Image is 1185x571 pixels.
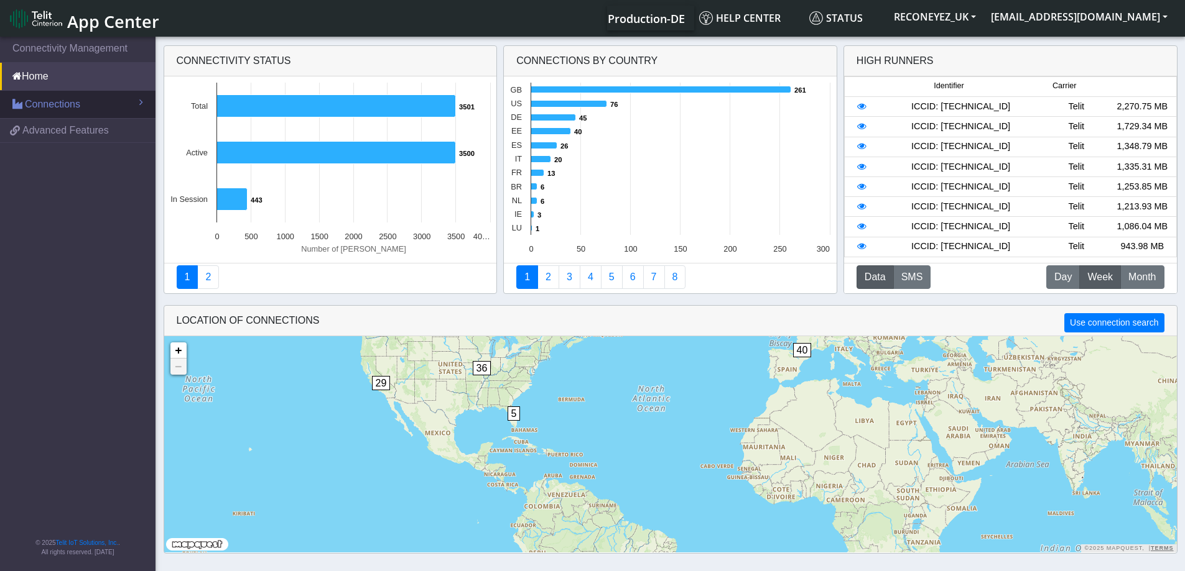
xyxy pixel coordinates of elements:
div: Connectivity status [164,46,497,76]
text: EE [511,126,522,135]
text: 3000 [413,232,430,241]
div: ICCID: [TECHNICAL_ID] [878,180,1043,194]
div: ICCID: [TECHNICAL_ID] [878,200,1043,214]
text: 13 [547,170,555,177]
span: Identifier [934,80,964,92]
text: 6 [541,198,544,205]
div: ©2025 MapQuest, | [1081,544,1176,552]
span: 36 [473,361,491,375]
span: Status [809,11,863,25]
div: Telit [1043,220,1109,234]
button: Use connection search [1064,313,1164,332]
a: 14 Days Trend [622,265,644,289]
div: Telit [1043,160,1109,174]
text: 1500 [310,232,328,241]
div: Telit [1043,140,1109,153]
text: 1 [536,225,539,232]
text: 0 [529,244,534,254]
div: 1,729.34 MB [1109,120,1175,134]
text: NL [512,196,522,205]
text: 76 [610,101,618,108]
div: ICCID: [TECHNICAL_ID] [878,220,1043,234]
span: App Center [67,10,159,33]
a: Your current platform instance [607,6,684,30]
div: Telit [1043,120,1109,134]
a: Usage per Country [559,265,580,289]
img: knowledge.svg [699,11,713,25]
text: GB [511,85,523,94]
text: 40… [473,232,490,241]
span: 29 [372,376,391,390]
text: 26 [560,142,568,150]
text: US [511,99,522,108]
text: 261 [794,86,806,94]
div: LOCATION OF CONNECTIONS [164,306,1177,336]
span: Help center [699,11,781,25]
div: 1,253.85 MB [1109,180,1175,194]
nav: Summary paging [516,265,824,289]
span: Week [1087,270,1113,285]
div: ICCID: [TECHNICAL_ID] [878,120,1043,134]
text: FR [511,168,522,177]
text: 50 [577,244,585,254]
a: Connections By Country [516,265,538,289]
div: 1,348.79 MB [1109,140,1175,153]
span: Production-DE [608,11,685,26]
div: Telit [1043,200,1109,214]
div: ICCID: [TECHNICAL_ID] [878,100,1043,114]
div: 1,213.93 MB [1109,200,1175,214]
text: 3500 [459,150,475,157]
div: Telit [1043,240,1109,254]
span: 40 [793,343,812,357]
button: Week [1079,265,1121,289]
a: Zero Session [643,265,665,289]
nav: Summary paging [177,265,485,289]
button: Data [857,265,894,289]
a: Not Connected for 30 days [664,265,686,289]
text: ES [511,140,522,150]
text: IT [515,154,523,163]
a: App Center [10,5,157,32]
text: 2000 [345,232,362,241]
text: Active [186,148,208,157]
a: Zoom in [170,342,187,359]
div: Telit [1043,180,1109,194]
span: Advanced Features [22,123,109,138]
div: ICCID: [TECHNICAL_ID] [878,240,1043,254]
div: Telit [1043,100,1109,114]
text: 6 [541,183,544,191]
span: 5 [508,406,521,421]
div: ICCID: [TECHNICAL_ID] [878,140,1043,153]
text: 200 [723,244,737,254]
text: 2500 [379,232,396,241]
text: 3500 [447,232,464,241]
a: Connections By Carrier [580,265,602,289]
text: 150 [674,244,687,254]
text: 500 [244,232,258,241]
text: 3501 [459,103,475,111]
a: Help center [694,6,804,30]
span: Month [1128,270,1156,285]
img: logo-telit-cinterion-gw-new.png [10,9,62,29]
div: ICCID: [TECHNICAL_ID] [878,160,1043,174]
span: Day [1054,270,1072,285]
div: High Runners [857,53,934,68]
button: Month [1120,265,1164,289]
text: 45 [579,114,587,122]
text: 100 [624,244,637,254]
text: In Session [170,194,208,204]
a: Carrier [537,265,559,289]
div: Connections By Country [504,46,837,76]
a: Deployment status [197,265,219,289]
text: Number of [PERSON_NAME] [301,244,406,254]
span: Connections [25,97,80,112]
span: Carrier [1053,80,1076,92]
button: RECONEYEZ_UK [886,6,983,28]
text: 443 [251,196,263,204]
a: Terms [1151,545,1174,551]
text: 3 [537,211,541,219]
a: Usage by Carrier [601,265,623,289]
div: 2,270.75 MB [1109,100,1175,114]
div: 943.98 MB [1109,240,1175,254]
a: Telit IoT Solutions, Inc. [56,539,118,546]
